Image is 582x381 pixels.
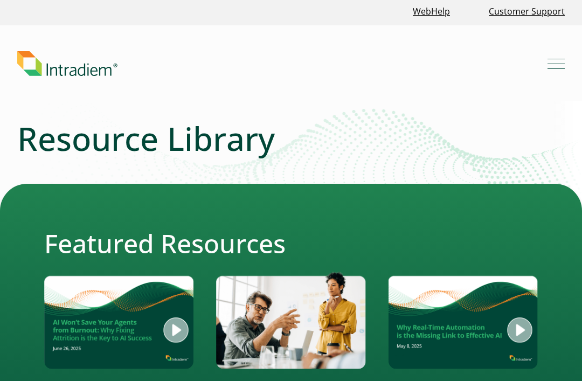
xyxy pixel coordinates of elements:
[17,51,117,76] img: Intradiem
[17,119,565,158] h1: Resource Library
[44,228,538,259] h2: Featured Resources
[548,55,565,72] button: Mobile Navigation Button
[17,51,548,76] a: Link to homepage of Intradiem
